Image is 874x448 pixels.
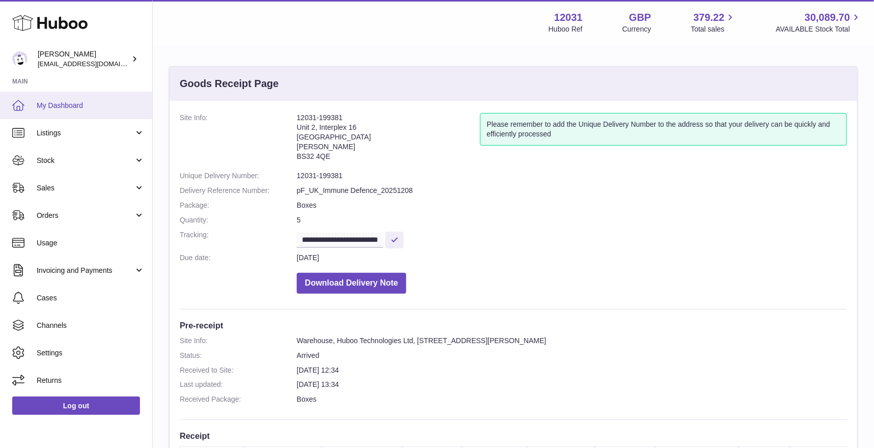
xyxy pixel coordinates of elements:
[180,113,297,166] dt: Site Info:
[180,336,297,346] dt: Site Info:
[180,366,297,375] dt: Received to Site:
[12,51,27,67] img: admin@makewellforyou.com
[180,201,297,210] dt: Package:
[776,11,862,34] a: 30,089.70 AVAILABLE Stock Total
[693,11,724,24] span: 379.22
[37,211,134,220] span: Orders
[37,266,134,275] span: Invoicing and Payments
[297,253,847,263] dd: [DATE]
[297,273,406,294] button: Download Delivery Note
[805,11,850,24] span: 30,089.70
[480,113,847,146] div: Please remember to add the Unique Delivery Number to the address so that your delivery can be qui...
[554,11,583,24] strong: 12031
[691,11,736,34] a: 379.22 Total sales
[629,11,651,24] strong: GBP
[180,171,297,181] dt: Unique Delivery Number:
[297,201,847,210] dd: Boxes
[37,348,145,358] span: Settings
[297,366,847,375] dd: [DATE] 12:34
[623,24,652,34] div: Currency
[37,321,145,330] span: Channels
[180,351,297,360] dt: Status:
[297,336,847,346] dd: Warehouse, Huboo Technologies Ltd, [STREET_ADDRESS][PERSON_NAME]
[297,215,847,225] dd: 5
[180,320,847,331] h3: Pre-receipt
[180,380,297,389] dt: Last updated:
[549,24,583,34] div: Huboo Ref
[38,60,150,68] span: [EMAIL_ADDRESS][DOMAIN_NAME]
[297,395,847,404] dd: Boxes
[180,253,297,263] dt: Due date:
[691,24,736,34] span: Total sales
[180,215,297,225] dt: Quantity:
[37,376,145,385] span: Returns
[37,101,145,110] span: My Dashboard
[180,77,279,91] h3: Goods Receipt Page
[297,351,847,360] dd: Arrived
[37,293,145,303] span: Cases
[776,24,862,34] span: AVAILABLE Stock Total
[180,230,297,248] dt: Tracking:
[12,397,140,415] a: Log out
[37,156,134,165] span: Stock
[297,171,847,181] dd: 12031-199381
[297,113,480,166] address: 12031-199381 Unit 2, Interplex 16 [GEOGRAPHIC_DATA] [PERSON_NAME] BS32 4QE
[180,186,297,195] dt: Delivery Reference Number:
[297,380,847,389] dd: [DATE] 13:34
[37,183,134,193] span: Sales
[37,238,145,248] span: Usage
[180,395,297,404] dt: Received Package:
[297,186,847,195] dd: pF_UK_Immune Defence_20251208
[37,128,134,138] span: Listings
[38,49,129,69] div: [PERSON_NAME]
[180,430,847,441] h3: Receipt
